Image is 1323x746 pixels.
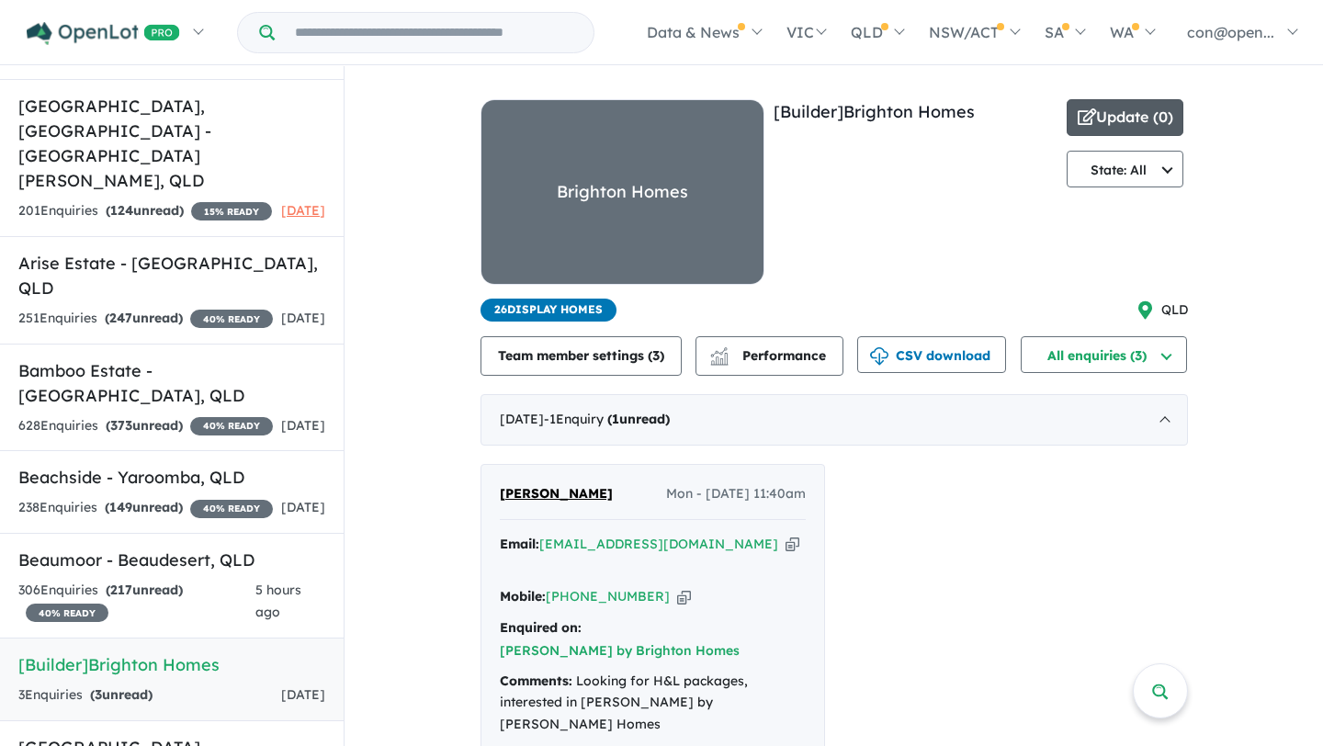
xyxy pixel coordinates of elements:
h5: [Builder] Brighton Homes [18,652,325,677]
h5: Arise Estate - [GEOGRAPHIC_DATA] , QLD [18,251,325,300]
strong: ( unread) [106,202,184,219]
button: CSV download [857,336,1006,373]
button: Team member settings (3) [481,336,682,376]
span: 124 [110,202,133,219]
div: [DATE] [481,394,1188,446]
img: line-chart.svg [710,347,727,357]
span: QLD [1161,300,1188,322]
span: Performance [713,347,826,364]
button: [PERSON_NAME] by Brighton Homes [500,641,740,661]
div: 251 Enquir ies [18,308,273,330]
span: 5 hours ago [255,582,301,620]
a: [PERSON_NAME] [500,483,613,505]
img: bar-chart.svg [710,353,729,365]
h5: Bamboo Estate - [GEOGRAPHIC_DATA] , QLD [18,358,325,408]
span: 1 [612,411,619,427]
div: Brighton Homes [557,178,688,207]
strong: ( unread) [607,411,670,427]
img: download icon [870,347,888,366]
span: [DATE] [281,417,325,434]
button: All enquiries (3) [1021,336,1187,373]
span: 247 [109,310,132,326]
strong: Email: [500,536,539,552]
span: 15 % READY [191,202,272,220]
span: 26 Display Homes [481,299,616,322]
button: Performance [695,336,843,376]
strong: ( unread) [90,686,153,703]
a: [Builder]Brighton Homes [774,101,975,122]
button: State: All [1067,151,1184,187]
div: Looking for H&L packages, interested in [PERSON_NAME] by [PERSON_NAME] Homes [500,671,806,736]
span: 40 % READY [190,500,273,518]
a: [EMAIL_ADDRESS][DOMAIN_NAME] [539,536,778,552]
button: Update (0) [1067,99,1184,136]
span: 3 [652,347,660,364]
div: 3 Enquir ies [18,684,153,706]
span: 40 % READY [190,310,273,328]
div: 306 Enquir ies [18,580,255,624]
strong: ( unread) [105,499,183,515]
span: con@open... [1187,23,1274,41]
strong: Mobile: [500,588,546,605]
span: [DATE] [281,686,325,703]
strong: ( unread) [105,310,183,326]
span: Mon - [DATE] 11:40am [666,483,806,505]
span: [DATE] [281,499,325,515]
span: [DATE] [281,202,325,219]
a: [PHONE_NUMBER] [546,588,670,605]
h5: Beaumoor - Beaudesert , QLD [18,548,325,572]
span: 40 % READY [26,604,108,622]
span: 373 [110,417,132,434]
button: Copy [786,535,799,554]
div: 628 Enquir ies [18,415,273,437]
button: Copy [677,587,691,606]
img: Openlot PRO Logo White [27,22,180,45]
span: 149 [109,499,132,515]
span: 40 % READY [190,417,273,435]
span: - 1 Enquir y [544,411,670,427]
span: 217 [110,582,132,598]
div: 201 Enquir ies [18,200,272,222]
span: [PERSON_NAME] [500,485,613,502]
strong: ( unread) [106,417,183,434]
strong: Enquired on: [500,619,582,636]
span: [DATE] [281,310,325,326]
h5: Beachside - Yaroomba , QLD [18,465,325,490]
input: Try estate name, suburb, builder or developer [278,13,590,52]
a: [PERSON_NAME] by Brighton Homes [500,642,740,659]
div: 238 Enquir ies [18,497,273,519]
span: 3 [95,686,102,703]
h5: [GEOGRAPHIC_DATA], [GEOGRAPHIC_DATA] - [GEOGRAPHIC_DATA][PERSON_NAME] , QLD [18,94,325,193]
strong: Comments: [500,673,572,689]
strong: ( unread) [106,582,183,598]
a: Brighton Homes [481,99,764,299]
